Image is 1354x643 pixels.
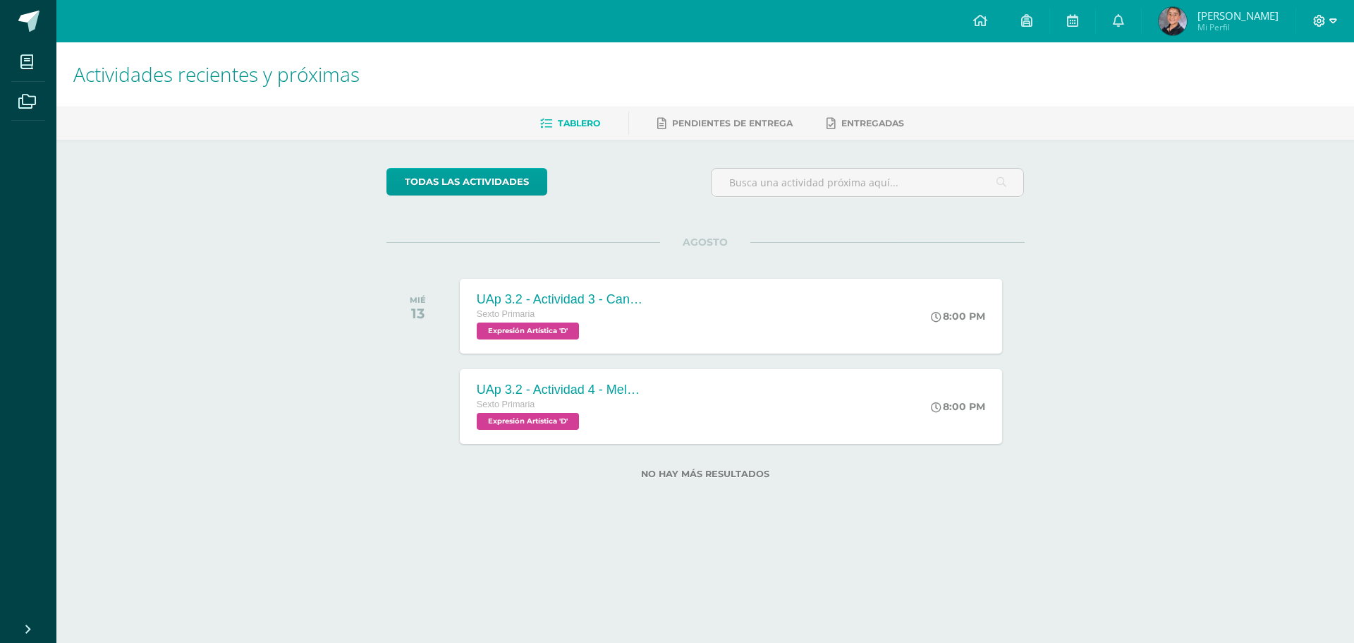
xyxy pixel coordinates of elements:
[477,383,646,397] div: UAp 3.2 - Actividad 4 - Melodía instrumental "Adeste fideles"/Perspectiva
[712,169,1024,196] input: Busca una actividad próxima aquí...
[410,305,426,322] div: 13
[477,292,646,307] div: UAp 3.2 - Actividad 3 - Canción "Luna de Xelajú" completa/Afiche con témpera
[841,118,904,128] span: Entregadas
[477,323,579,339] span: Expresión Artística 'D'
[386,469,1025,479] label: No hay más resultados
[477,309,535,319] span: Sexto Primaria
[477,413,579,430] span: Expresión Artística 'D'
[1197,21,1279,33] span: Mi Perfil
[558,118,600,128] span: Tablero
[827,112,904,135] a: Entregadas
[386,168,547,196] a: todas las Actividades
[1159,7,1187,35] img: e58487b6d83c26c95fa70133dd27cb19.png
[1197,8,1279,23] span: [PERSON_NAME]
[540,112,600,135] a: Tablero
[477,399,535,409] span: Sexto Primaria
[672,118,793,128] span: Pendientes de entrega
[410,295,426,305] div: MIÉ
[73,61,360,88] span: Actividades recientes y próximas
[657,112,793,135] a: Pendientes de entrega
[660,236,750,248] span: AGOSTO
[931,310,985,323] div: 8:00 PM
[931,400,985,413] div: 8:00 PM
